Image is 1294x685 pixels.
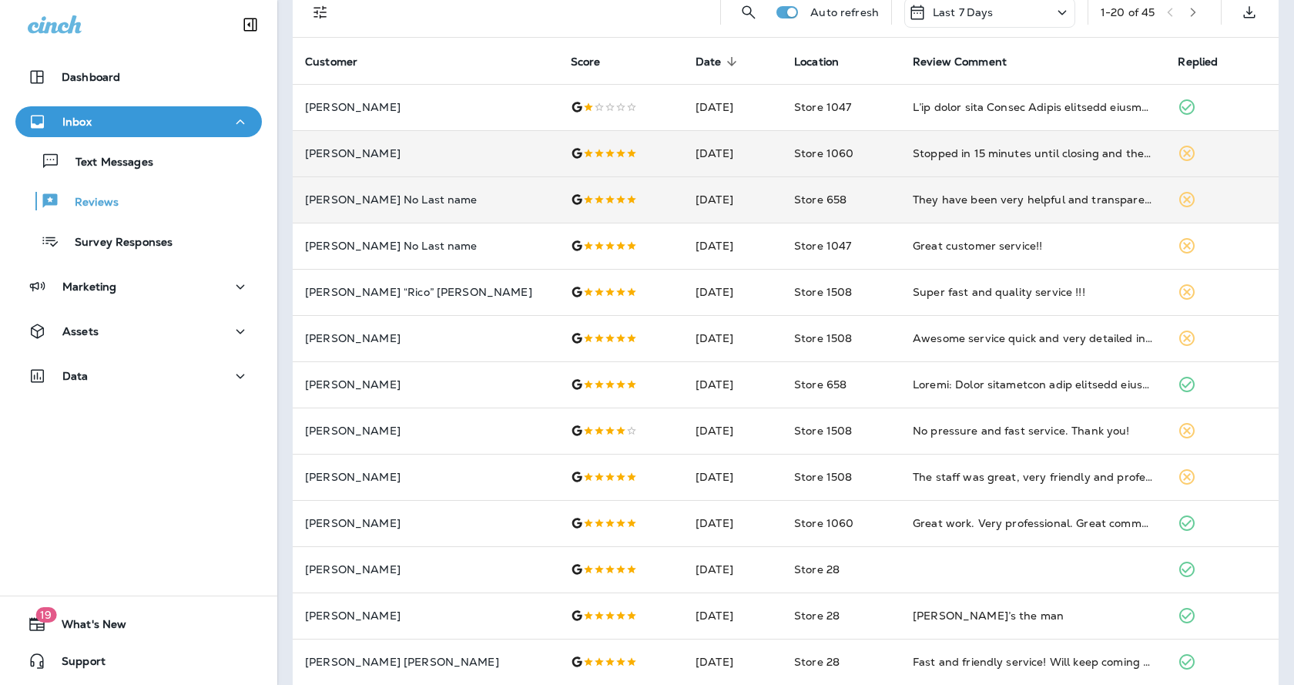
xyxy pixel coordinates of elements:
button: Assets [15,316,262,347]
button: Reviews [15,185,262,217]
p: [PERSON_NAME] [305,471,546,483]
div: I’ve given this Grease Monkey location multiple chances, and unfortunately, each visit has been c... [913,99,1154,115]
span: Store 1047 [794,239,851,253]
span: 19 [35,607,56,623]
div: Great work. Very professional. Great communication. Alex is the name of manager that was helping ... [913,515,1154,531]
p: [PERSON_NAME] [305,425,546,437]
p: [PERSON_NAME] No Last name [305,193,546,206]
span: Store 1508 [794,470,852,484]
p: [PERSON_NAME] [305,609,546,622]
div: No pressure and fast service. Thank you! [913,423,1154,438]
div: 1 - 20 of 45 [1101,6,1155,18]
span: What's New [46,618,126,636]
span: Replied [1178,55,1218,69]
span: Date [696,55,742,69]
p: Inbox [62,116,92,128]
span: Store 1060 [794,516,853,530]
td: [DATE] [683,84,782,130]
td: [DATE] [683,176,782,223]
span: Support [46,655,106,673]
td: [DATE] [683,223,782,269]
span: Review Comment [913,55,1027,69]
div: They have been very helpful and transparent on the work needed on my husband's truck and it is al... [913,192,1154,207]
p: Survey Responses [59,236,173,250]
p: [PERSON_NAME] [305,332,546,344]
button: Inbox [15,106,262,137]
div: Fast and friendly service! Will keep coming to this location. [913,654,1154,670]
button: 19What's New [15,609,262,640]
td: [DATE] [683,408,782,454]
span: Store 1508 [794,285,852,299]
td: [DATE] [683,546,782,593]
td: [DATE] [683,500,782,546]
p: [PERSON_NAME] [305,517,546,529]
span: Location [794,55,839,69]
span: Store 1060 [794,146,853,160]
td: [DATE] [683,130,782,176]
button: Survey Responses [15,225,262,257]
p: [PERSON_NAME] [305,101,546,113]
td: [DATE] [683,639,782,685]
button: Dashboard [15,62,262,92]
div: Danny’s the man [913,608,1154,623]
span: Store 658 [794,193,846,207]
span: Customer [305,55,357,69]
td: [DATE] [683,454,782,500]
p: [PERSON_NAME] No Last name [305,240,546,252]
p: [PERSON_NAME] [305,378,546,391]
span: Store 28 [794,655,840,669]
span: Store 1508 [794,424,852,438]
div: Update: After everything that happened below, they did a great job of taking responsibility. They... [913,377,1154,392]
div: Super fast and quality service !!! [913,284,1154,300]
span: Store 1508 [794,331,852,345]
button: Text Messages [15,145,262,177]
button: Marketing [15,271,262,302]
p: [PERSON_NAME] [PERSON_NAME] [305,656,546,668]
p: [PERSON_NAME] “Rico” [PERSON_NAME] [305,286,546,298]
div: The staff was great, very friendly and professional. They kept us informed about everything that ... [913,469,1154,485]
span: Date [696,55,722,69]
td: [DATE] [683,315,782,361]
span: Store 1047 [794,100,851,114]
td: [DATE] [683,269,782,315]
div: Awesome service quick and very detailed in there work [913,331,1154,346]
td: [DATE] [683,361,782,408]
span: Replied [1178,55,1238,69]
span: Review Comment [913,55,1007,69]
button: Collapse Sidebar [229,9,272,40]
button: Support [15,646,262,677]
button: Data [15,361,262,391]
p: [PERSON_NAME] [305,563,546,576]
p: Data [62,370,89,382]
div: Great customer service!! [913,238,1154,254]
p: Assets [62,325,99,337]
p: Auto refresh [810,6,879,18]
p: Reviews [59,196,119,210]
p: Marketing [62,280,116,293]
td: [DATE] [683,593,782,639]
div: Stopped in 15 minutes until closing and the oil change crew treated me like a VIP! Didn’t try to ... [913,146,1154,161]
span: Score [571,55,601,69]
p: Dashboard [62,71,120,83]
span: Store 28 [794,562,840,576]
span: Customer [305,55,377,69]
p: Last 7 Days [933,6,994,18]
span: Store 658 [794,378,846,391]
span: Score [571,55,621,69]
span: Location [794,55,859,69]
p: [PERSON_NAME] [305,147,546,159]
span: Store 28 [794,609,840,623]
p: Text Messages [60,156,153,170]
